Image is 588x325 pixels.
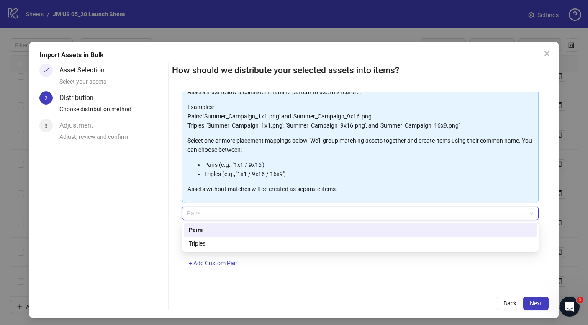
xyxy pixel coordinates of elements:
span: Pairs [187,207,534,220]
div: Asset Selection [59,64,111,77]
span: 2 [44,95,48,102]
span: Next [530,300,542,307]
p: Examples: Pairs: 'Summer_Campaign_1x1.png' and 'Summer_Campaign_9x16.png' Triples: 'Summer_Campai... [187,102,533,130]
button: Next [523,297,549,310]
div: Pairs [189,225,532,235]
div: Choose distribution method [59,105,165,119]
p: Assets without matches will be created as separate items. [187,184,533,194]
div: Triples [189,239,532,248]
div: Pairs [184,223,537,237]
button: + Add Custom Pair [182,257,244,270]
h2: How should we distribute your selected assets into items? [172,64,549,77]
div: Triples [184,237,537,250]
button: Back [497,297,523,310]
div: Adjust, review and confirm [59,132,165,146]
div: Select your assets [59,77,165,91]
span: 1 [577,297,583,303]
span: 3 [44,123,48,129]
div: Distribution [59,91,100,105]
span: check [43,67,49,73]
button: Close [540,47,554,60]
span: + Add Custom Pair [189,260,237,266]
span: Back [503,300,516,307]
span: close [544,50,550,57]
p: Assets must follow a consistent naming pattern to use this feature. [187,87,533,97]
li: Triples (e.g., '1x1 / 9x16 / 16x9') [204,169,533,179]
p: Select one or more placement mappings below. We'll group matching assets together and create item... [187,136,533,154]
div: Import Assets in Bulk [39,50,549,60]
div: Adjustment [59,119,100,132]
li: Pairs (e.g., '1x1 / 9x16') [204,160,533,169]
iframe: Intercom live chat [560,297,580,317]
